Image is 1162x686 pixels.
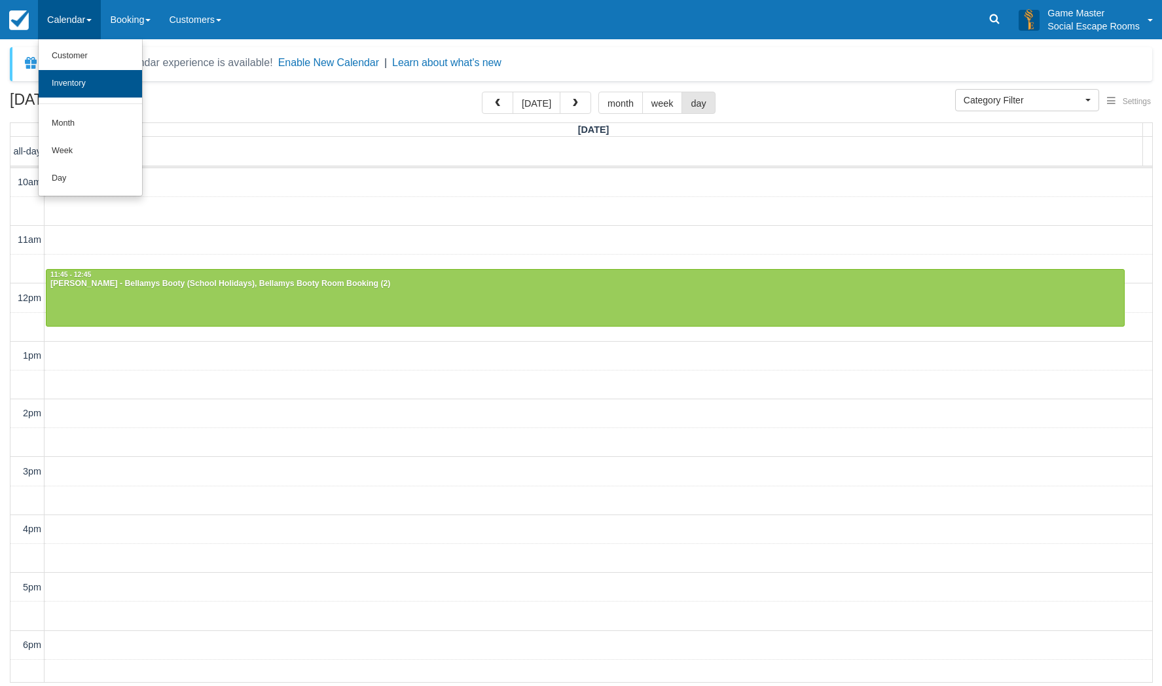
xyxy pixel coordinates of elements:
span: 6pm [23,640,41,650]
button: day [681,92,715,114]
span: | [384,57,387,68]
span: all-day [14,146,41,156]
button: Settings [1099,92,1159,111]
img: checkfront-main-nav-mini-logo.png [9,10,29,30]
a: Week [39,137,142,165]
span: Category Filter [964,94,1082,107]
span: 4pm [23,524,41,534]
span: Settings [1123,97,1151,106]
h2: [DATE] [10,92,175,116]
a: 11:45 - 12:45[PERSON_NAME] - Bellamys Booty (School Holidays), Bellamys Booty Room Booking (2) [46,269,1125,327]
span: 1pm [23,350,41,361]
a: Month [39,110,142,137]
a: Day [39,165,142,192]
a: Customer [39,43,142,70]
button: week [642,92,683,114]
span: 11am [18,234,41,245]
button: Enable New Calendar [278,56,379,69]
a: Inventory [39,70,142,98]
span: [DATE] [578,124,609,135]
span: 3pm [23,466,41,477]
p: Social Escape Rooms [1047,20,1140,33]
span: 11:45 - 12:45 [50,271,91,278]
span: 10am [18,177,41,187]
button: [DATE] [513,92,560,114]
img: A3 [1019,9,1040,30]
span: 2pm [23,408,41,418]
p: Game Master [1047,7,1140,20]
span: 5pm [23,582,41,592]
button: month [598,92,643,114]
a: Learn about what's new [392,57,501,68]
div: [PERSON_NAME] - Bellamys Booty (School Holidays), Bellamys Booty Room Booking (2) [50,279,1121,289]
div: A new Booking Calendar experience is available! [44,55,273,71]
button: Category Filter [955,89,1099,111]
span: 12pm [18,293,41,303]
ul: Calendar [38,39,143,196]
